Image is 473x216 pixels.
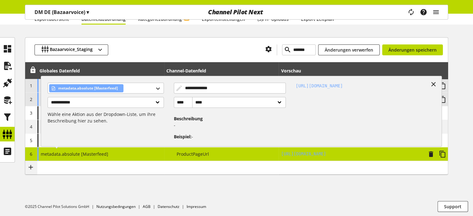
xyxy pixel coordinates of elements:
[30,67,36,73] span: Entsperren, um Zeilen neu anzuordnen
[281,67,301,74] div: Vorschau
[30,83,32,89] span: 1
[382,44,443,55] button: Änderungen speichern
[58,85,118,92] span: metadata.absolute [Masterfeed]
[41,151,108,157] span: metadata.absolute [Masterfeed]
[35,8,89,16] p: DM DE (Bazaarvoice)
[25,5,448,20] nav: main navigation
[25,204,96,209] li: ©2025 Channel Pilot Solutions GmbH
[388,47,437,53] span: Änderungen speichern
[30,137,32,143] span: 5
[286,78,440,140] div: [URL][DOMAIN_NAME]
[174,122,283,128] p: -
[438,201,468,212] button: Support
[172,151,209,157] span: ProductPageUrl
[96,204,136,209] a: Nutzungsbedingungen
[325,47,373,53] span: Änderungen verwerfen
[30,124,32,130] span: 4
[86,9,89,16] span: ▾
[174,115,283,122] h4: Beschreibung
[30,151,32,157] span: 6
[166,67,206,74] div: Channel-Datenfeld
[187,204,206,209] a: Impressum
[444,203,461,210] span: Support
[281,151,423,157] h2: https://www.dm.de/alana-pullover-aus-strick-rosa-gr-110-p4067796004298.html
[30,96,32,102] span: 2
[48,111,164,124] p: Wähle eine Aktion aus der Dropdown-Liste, um ihre Beschreibung hier zu sehen.
[30,110,32,116] span: 3
[158,204,179,209] a: Datenschutz
[35,44,108,55] button: Bazaarvoice_Staging
[143,204,151,209] a: AGB
[174,134,192,140] span: Beispiel:
[39,67,80,74] div: Globales Datenfeld
[27,67,36,75] div: Entsperren, um Zeilen neu anzuordnen
[192,134,193,140] span: -
[50,46,93,54] span: Bazaarvoice_Staging
[318,44,380,55] button: Änderungen verwerfen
